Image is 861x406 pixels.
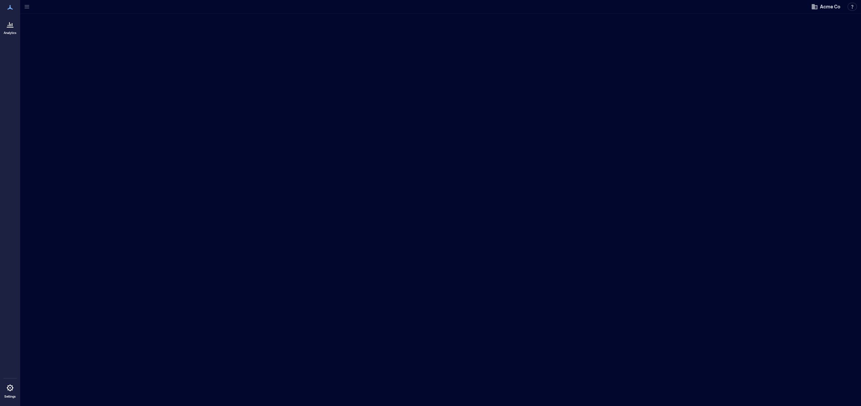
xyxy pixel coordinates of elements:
a: Settings [2,380,18,401]
p: Analytics [4,31,16,35]
span: Acme Co [820,3,840,10]
a: Analytics [2,16,18,37]
button: Acme Co [809,1,842,12]
p: Settings [4,395,16,399]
